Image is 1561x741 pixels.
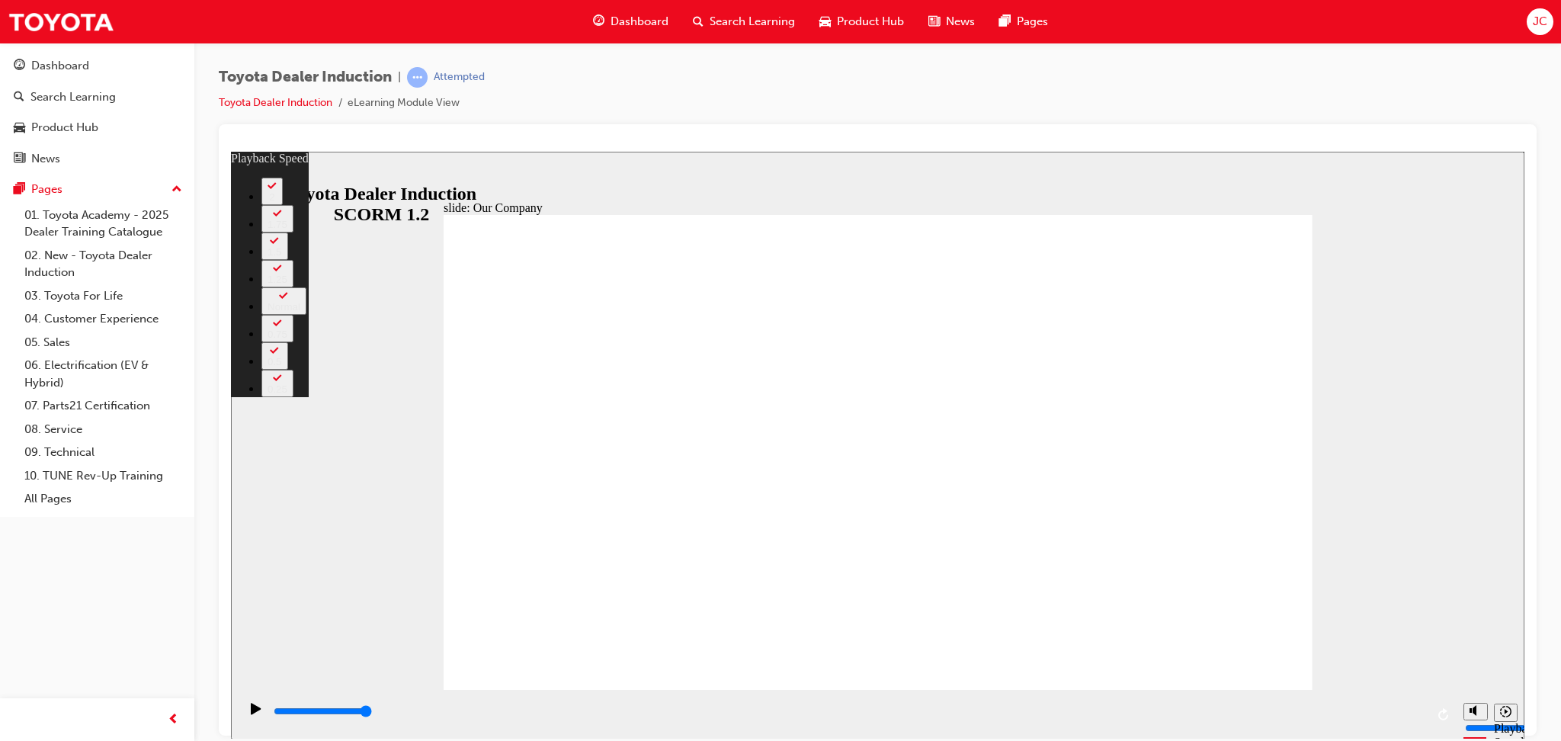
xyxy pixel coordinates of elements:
span: guage-icon [593,12,604,31]
span: Dashboard [611,13,668,30]
span: pages-icon [14,183,25,197]
span: Pages [1017,13,1048,30]
span: car-icon [819,12,831,31]
span: News [946,13,975,30]
span: search-icon [693,12,704,31]
div: Playback Speed [1263,570,1286,598]
a: 09. Technical [18,441,188,464]
a: Dashboard [6,52,188,80]
a: car-iconProduct Hub [807,6,916,37]
button: Playback speed [1263,552,1287,570]
div: Product Hub [31,119,98,136]
a: 02. New - Toyota Dealer Induction [18,244,188,284]
span: Product Hub [837,13,904,30]
button: DashboardSearch LearningProduct HubNews [6,49,188,175]
button: Replay (Ctrl+Alt+R) [1202,552,1225,575]
a: News [6,145,188,173]
span: | [398,69,401,86]
button: Pages [6,175,188,204]
a: 03. Toyota For Life [18,284,188,308]
span: pages-icon [999,12,1011,31]
a: Product Hub [6,114,188,142]
input: volume [1234,570,1332,582]
a: 10. TUNE Rev-Up Training [18,464,188,488]
div: playback controls [8,538,1225,588]
span: learningRecordVerb_ATTEMPT-icon [407,67,428,88]
span: news-icon [928,12,940,31]
button: Mute (Ctrl+Alt+M) [1232,551,1257,569]
span: Toyota Dealer Induction [219,69,392,86]
a: 01. Toyota Academy - 2025 Dealer Training Catalogue [18,204,188,244]
a: 06. Electrification (EV & Hybrid) [18,354,188,394]
span: guage-icon [14,59,25,73]
div: Dashboard [31,57,89,75]
a: search-iconSearch Learning [681,6,807,37]
a: Search Learning [6,83,188,111]
a: Toyota Dealer Induction [219,96,332,109]
a: pages-iconPages [987,6,1060,37]
span: news-icon [14,152,25,166]
a: 04. Customer Experience [18,307,188,331]
li: eLearning Module View [348,95,460,112]
div: misc controls [1225,538,1286,588]
div: 2 [37,40,46,51]
a: news-iconNews [916,6,987,37]
span: up-icon [171,180,182,200]
a: 05. Sales [18,331,188,354]
a: 07. Parts21 Certification [18,394,188,418]
button: Play (Ctrl+Alt+P) [8,550,34,576]
div: News [31,150,60,168]
div: Search Learning [30,88,116,106]
span: Search Learning [710,13,795,30]
span: prev-icon [168,711,179,730]
div: Attempted [434,70,485,85]
a: All Pages [18,487,188,511]
input: slide progress [43,553,141,566]
span: JC [1533,13,1547,30]
span: search-icon [14,91,24,104]
span: car-icon [14,121,25,135]
button: JC [1527,8,1553,35]
a: 08. Service [18,418,188,441]
div: Pages [31,181,63,198]
img: Trak [8,5,114,39]
button: 2 [30,26,52,53]
a: guage-iconDashboard [581,6,681,37]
